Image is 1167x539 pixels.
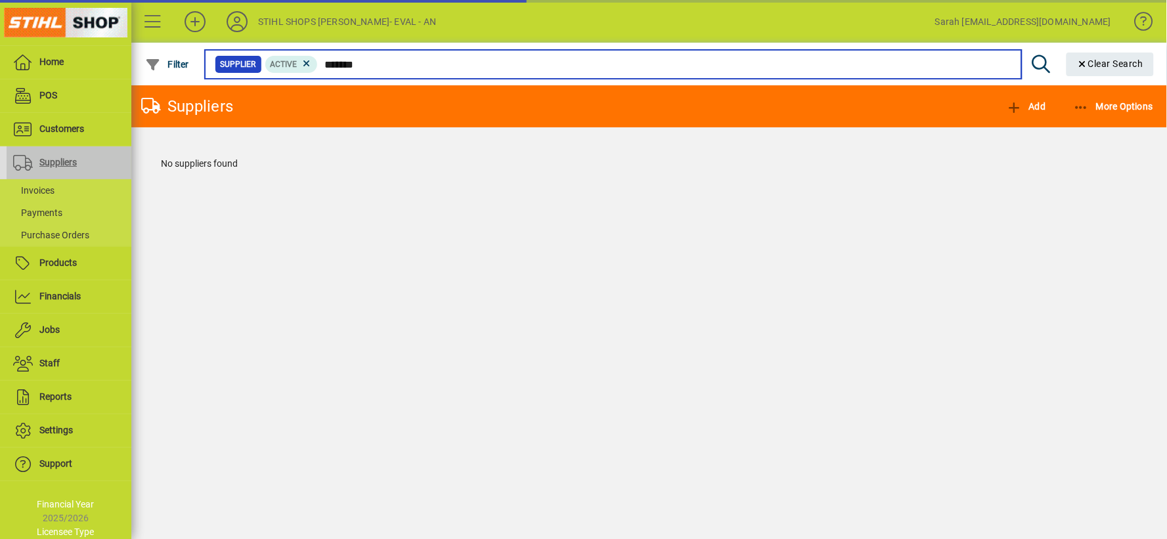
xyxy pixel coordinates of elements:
[7,79,131,112] a: POS
[265,56,318,73] mat-chip: Activation Status: Active
[258,11,436,32] div: STIHL SHOPS [PERSON_NAME]- EVAL - AN
[1006,101,1046,112] span: Add
[13,207,62,218] span: Payments
[1003,95,1049,118] button: Add
[7,113,131,146] a: Customers
[1070,95,1157,118] button: More Options
[13,230,89,240] span: Purchase Orders
[7,381,131,414] a: Reports
[221,58,256,71] span: Supplier
[7,202,131,224] a: Payments
[1077,58,1144,69] span: Clear Search
[145,59,189,70] span: Filter
[7,247,131,280] a: Products
[39,324,60,335] span: Jobs
[39,90,57,100] span: POS
[37,527,95,537] span: Licensee Type
[1074,101,1154,112] span: More Options
[39,56,64,67] span: Home
[7,414,131,447] a: Settings
[39,291,81,301] span: Financials
[7,224,131,246] a: Purchase Orders
[39,257,77,268] span: Products
[39,458,72,469] span: Support
[7,280,131,313] a: Financials
[39,358,60,368] span: Staff
[271,60,297,69] span: Active
[7,46,131,79] a: Home
[1124,3,1151,45] a: Knowledge Base
[1067,53,1155,76] button: Clear
[7,179,131,202] a: Invoices
[39,123,84,134] span: Customers
[39,425,73,435] span: Settings
[39,157,77,167] span: Suppliers
[141,96,233,117] div: Suppliers
[216,10,258,33] button: Profile
[7,314,131,347] a: Jobs
[142,53,192,76] button: Filter
[7,347,131,380] a: Staff
[935,11,1111,32] div: Sarah [EMAIL_ADDRESS][DOMAIN_NAME]
[13,185,55,196] span: Invoices
[148,144,1151,184] div: No suppliers found
[174,10,216,33] button: Add
[39,391,72,402] span: Reports
[37,499,95,509] span: Financial Year
[7,448,131,481] a: Support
